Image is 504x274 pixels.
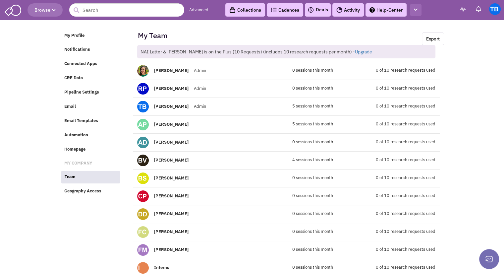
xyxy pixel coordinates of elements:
h2: My Team [138,33,167,38]
a: Activity [332,3,364,17]
span: Email [64,103,76,109]
b: [PERSON_NAME] [154,175,189,181]
span: 0 of 10 research requests used [375,264,435,271]
img: Dewitt David [137,208,149,220]
span: CRE Data [64,75,83,81]
a: Connected Apps [61,58,120,70]
a: My Profile [61,30,120,42]
span: 0 sessions this month [292,246,333,253]
img: Betty Sun [137,172,149,184]
a: Homepage [61,143,120,156]
a: Help-Center [365,3,407,17]
img: Activity.png [336,7,342,13]
b: [PERSON_NAME] [154,211,189,217]
span: MY COMPANY [64,161,92,166]
a: Email [61,101,120,113]
span: 5 sessions this month [292,103,333,109]
img: Flo Meadows [137,244,149,256]
span: Team [65,174,76,180]
img: icon-collection-lavender-black.svg [229,7,236,13]
a: Upgrade [355,49,372,55]
b: [PERSON_NAME] [154,68,189,73]
b: [PERSON_NAME] [154,121,189,127]
b: [PERSON_NAME] [154,103,189,109]
span: 0 of 10 research requests used [375,246,435,253]
span: Admin [194,68,206,73]
a: Advanced [189,7,208,13]
b: [PERSON_NAME] [154,229,189,235]
b: [PERSON_NAME] [154,139,189,145]
img: Andrew D'Ostilio [137,137,149,148]
span: 0 of 10 research requests used [375,85,435,92]
span: Browse [34,7,56,13]
img: icon-deals.svg [308,6,314,14]
span: 4 sessions this month [292,157,333,163]
a: CRE Data [61,72,120,85]
img: help.png [369,7,375,13]
span: Homepage [64,146,85,152]
span: 0 sessions this month [292,264,333,271]
img: Barrett Van Zandt [137,155,149,166]
span: 5 sessions this month [292,121,333,127]
button: Browse [28,3,63,17]
img: Felipe Cárdenas [137,226,149,238]
span: Admin [194,86,206,91]
span: 0 sessions this month [292,139,333,145]
span: 0 of 10 research requests used [375,139,435,145]
span: 0 of 10 research requests used [375,121,435,127]
img: Ryan Pearce [137,83,149,95]
span: 0 sessions this month [292,67,333,74]
a: Deals [308,6,328,14]
a: Notifications [61,43,120,56]
span: 0 of 10 research requests used [375,157,435,163]
span: Email Templates [64,118,98,123]
a: Pipeline Settings [61,86,120,99]
b: [PERSON_NAME] [154,157,189,163]
span: NAI Latter & [PERSON_NAME] is on the Plus (10 Requests) (includes 10 research requests per month) - [140,49,372,55]
b: [PERSON_NAME] [154,247,189,252]
span: 0 of 10 research requests used [375,229,435,235]
span: 0 of 10 research requests used [375,211,435,217]
a: Export.xlsx [422,33,444,45]
img: Cadences_logo.png [271,8,277,12]
span: Pipeline Settings [64,89,99,95]
span: Automation [64,132,88,138]
span: Admin [194,103,206,109]
img: Tiffany Byram [137,101,149,112]
a: Team [61,171,120,183]
img: Chuck Pennewell [137,190,149,202]
b: [PERSON_NAME] [154,193,189,199]
a: Automation [61,129,120,142]
img: Interns [137,262,149,274]
b: Interns [154,265,169,270]
img: Tiffany Byram [489,3,501,15]
span: 0 of 10 research requests used [375,103,435,109]
span: 0 of 10 research requests used [375,175,435,181]
span: Geography Access [64,188,101,194]
img: Mignon Richard Díaz [137,65,149,77]
b: [PERSON_NAME] [154,86,189,91]
span: Notifications [64,47,90,52]
span: 0 sessions this month [292,85,333,92]
span: Connected Apps [64,61,97,67]
img: SmartAdmin [5,3,21,16]
span: My Profile [64,33,84,38]
a: Email Templates [61,115,120,127]
span: 0 sessions this month [292,229,333,235]
span: 0 sessions this month [292,211,333,217]
img: Alex Peet [137,119,149,130]
span: 0 of 10 research requests used [375,67,435,74]
a: Collections [225,3,265,17]
a: Cadences [267,3,303,17]
a: Geography Access [61,185,120,198]
input: Search [69,3,184,17]
span: 0 of 10 research requests used [375,193,435,199]
span: 0 sessions this month [292,175,333,181]
span: 0 sessions this month [292,193,333,199]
